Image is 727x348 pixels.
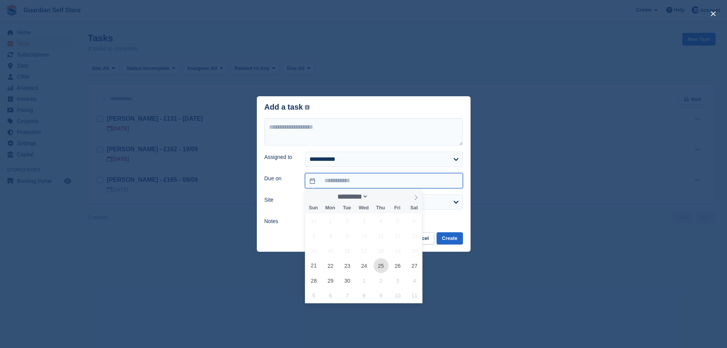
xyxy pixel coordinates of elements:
[407,273,422,288] span: October 4, 2025
[406,206,422,210] span: Sat
[374,288,388,303] span: October 9, 2025
[357,288,372,303] span: October 8, 2025
[340,288,355,303] span: October 7, 2025
[357,214,372,228] span: September 3, 2025
[374,273,388,288] span: October 2, 2025
[264,175,296,183] label: Due on
[340,273,355,288] span: September 30, 2025
[306,273,321,288] span: September 28, 2025
[407,243,422,258] span: September 20, 2025
[390,214,405,228] span: September 5, 2025
[323,258,338,273] span: September 22, 2025
[355,206,372,210] span: Wed
[357,228,372,243] span: September 10, 2025
[264,196,296,204] label: Site
[357,258,372,273] span: September 24, 2025
[407,288,422,303] span: October 11, 2025
[407,258,422,273] span: September 27, 2025
[374,214,388,228] span: September 4, 2025
[306,243,321,258] span: September 14, 2025
[264,153,296,161] label: Assigned to
[340,228,355,243] span: September 9, 2025
[323,228,338,243] span: September 8, 2025
[305,105,309,110] img: icon-info-grey-7440780725fd019a000dd9b08b2336e03edf1995a4989e88bcd33f0948082b44.svg
[390,258,405,273] span: September 26, 2025
[389,206,406,210] span: Fri
[340,214,355,228] span: September 2, 2025
[390,228,405,243] span: September 12, 2025
[306,288,321,303] span: October 5, 2025
[374,243,388,258] span: September 18, 2025
[264,217,296,225] label: Notes
[707,8,719,20] button: close
[322,206,339,210] span: Mon
[368,193,392,201] input: Year
[357,273,372,288] span: October 1, 2025
[407,214,422,228] span: September 6, 2025
[357,243,372,258] span: September 17, 2025
[264,103,310,112] div: Add a task
[306,214,321,228] span: August 31, 2025
[390,273,405,288] span: October 3, 2025
[340,258,355,273] span: September 23, 2025
[407,228,422,243] span: September 13, 2025
[306,258,321,273] span: September 21, 2025
[339,206,355,210] span: Tue
[305,206,322,210] span: Sun
[390,288,405,303] span: October 10, 2025
[306,228,321,243] span: September 7, 2025
[323,243,338,258] span: September 15, 2025
[372,206,389,210] span: Thu
[437,232,463,245] button: Create
[390,243,405,258] span: September 19, 2025
[323,214,338,228] span: September 1, 2025
[323,288,338,303] span: October 6, 2025
[340,243,355,258] span: September 16, 2025
[374,258,388,273] span: September 25, 2025
[374,228,388,243] span: September 11, 2025
[323,273,338,288] span: September 29, 2025
[335,193,369,201] select: Month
